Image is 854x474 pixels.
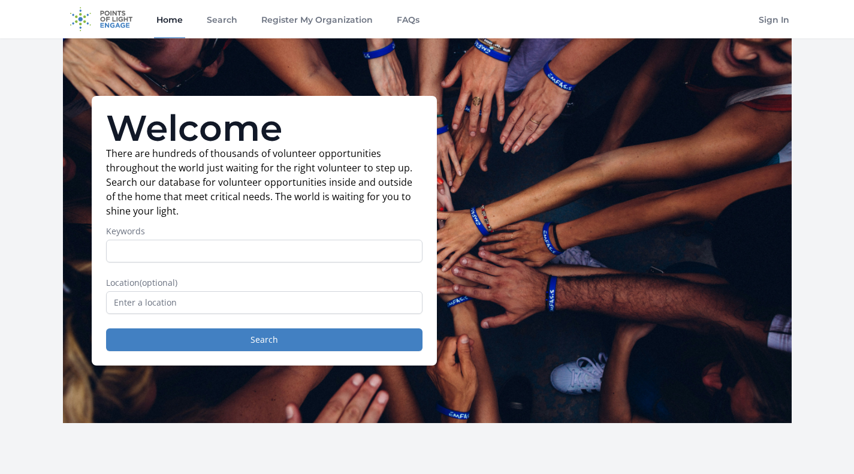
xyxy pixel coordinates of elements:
label: Keywords [106,225,423,237]
span: (optional) [140,277,177,288]
p: There are hundreds of thousands of volunteer opportunities throughout the world just waiting for ... [106,146,423,218]
label: Location [106,277,423,289]
h1: Welcome [106,110,423,146]
input: Enter a location [106,291,423,314]
button: Search [106,328,423,351]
